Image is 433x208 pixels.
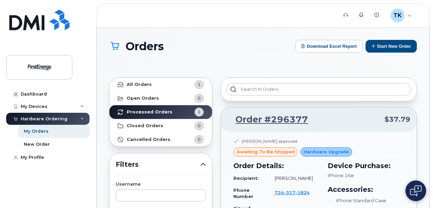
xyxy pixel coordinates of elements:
span: awaiting to be shipped [236,149,295,155]
h3: Device Purchase: [328,161,404,171]
div: [PERSON_NAME] approved [242,138,297,144]
strong: Processed Orders [127,109,172,115]
h3: Order Details: [233,161,319,171]
td: [PERSON_NAME] [268,172,319,184]
li: iPhone Standard Case [328,197,404,204]
label: Username [116,182,206,187]
span: 1824 [295,190,310,195]
a: 7243171824 [275,190,318,195]
strong: Phone Number [233,187,253,199]
button: Start New Order [366,40,417,53]
span: Orders [126,40,164,52]
span: 0 [198,122,201,129]
a: Closed Orders0 [109,119,212,133]
span: $37.79 [384,114,410,124]
strong: Recipient: [233,175,259,181]
a: Order #296377 [227,113,308,126]
a: All Orders1 [109,78,212,91]
span: 1 [198,81,201,88]
strong: Closed Orders [127,123,163,129]
input: Search in orders [226,83,411,96]
a: Processed Orders1 [109,105,212,119]
span: 1 [198,109,201,115]
span: Filters [116,160,200,169]
strong: Cancelled Orders [127,137,170,142]
span: iPhone 16e [328,173,354,178]
a: Open Orders0 [109,91,212,105]
span: Hardware Upgrade [304,149,349,155]
span: 317 [284,190,295,195]
button: Download Excel Report [295,40,363,53]
span: 724 [275,190,310,195]
span: 0 [198,95,201,101]
a: Cancelled Orders0 [109,133,212,146]
strong: Open Orders [127,96,159,101]
strong: All Orders [127,82,152,87]
h3: Accessories: [328,184,404,195]
span: 0 [198,136,201,143]
img: Open chat [410,185,422,196]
